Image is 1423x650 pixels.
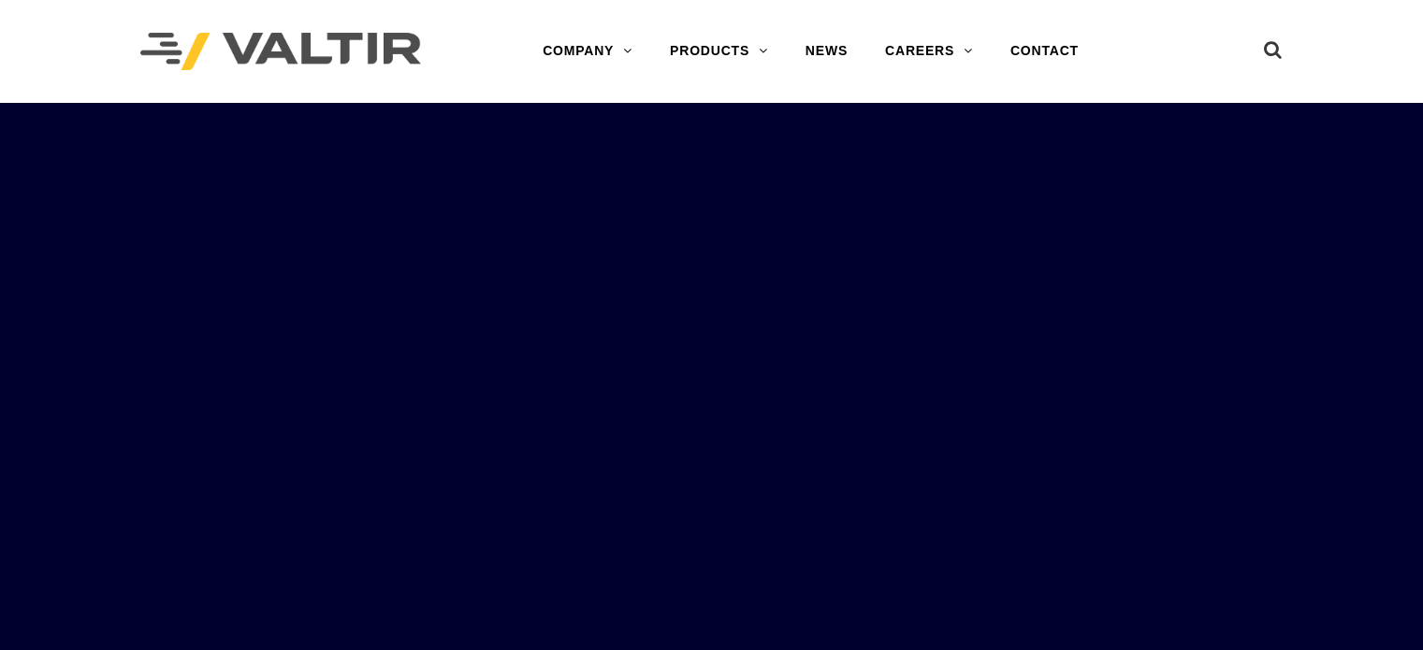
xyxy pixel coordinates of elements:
[651,33,787,70] a: PRODUCTS
[787,33,866,70] a: NEWS
[140,33,421,71] img: Valtir
[992,33,1097,70] a: CONTACT
[524,33,651,70] a: COMPANY
[866,33,992,70] a: CAREERS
